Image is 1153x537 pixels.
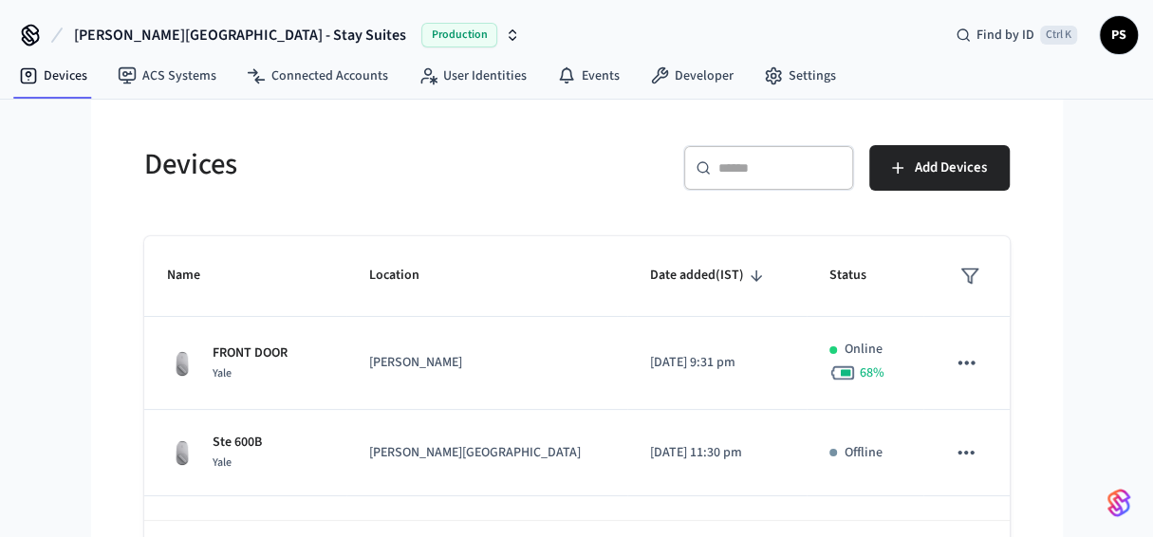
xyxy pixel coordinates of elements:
span: Status [829,261,891,290]
span: Add Devices [915,156,987,180]
p: [DATE] 11:30 pm [650,443,784,463]
a: ACS Systems [102,59,232,93]
p: [PERSON_NAME][GEOGRAPHIC_DATA] [369,443,604,463]
p: Offline [845,443,883,463]
img: August Wifi Smart Lock 3rd Gen, Silver, Front [167,348,197,379]
span: Yale [213,365,232,381]
img: August Wifi Smart Lock 3rd Gen, Silver, Front [167,437,197,468]
h5: Devices [144,145,566,184]
p: Ste 600B [213,433,262,453]
a: Settings [749,59,851,93]
span: Production [421,23,497,47]
span: 68 % [860,363,884,382]
span: PS [1102,18,1136,52]
button: PS [1100,16,1138,54]
p: Online [845,340,883,360]
a: Events [542,59,635,93]
span: Location [369,261,444,290]
span: [PERSON_NAME][GEOGRAPHIC_DATA] - Stay Suites [74,24,406,46]
a: Devices [4,59,102,93]
p: [DATE] 9:31 pm [650,353,784,373]
a: Connected Accounts [232,59,403,93]
a: Developer [635,59,749,93]
span: Date added(IST) [650,261,769,290]
span: Name [167,261,225,290]
span: Find by ID [976,26,1034,45]
p: FRONT DOOR [213,343,288,363]
a: User Identities [403,59,542,93]
span: Ctrl K [1040,26,1077,45]
button: Add Devices [869,145,1010,191]
div: Find by IDCtrl K [940,18,1092,52]
p: [PERSON_NAME] [369,353,604,373]
span: Yale [213,454,232,471]
img: SeamLogoGradient.69752ec5.svg [1107,488,1130,518]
